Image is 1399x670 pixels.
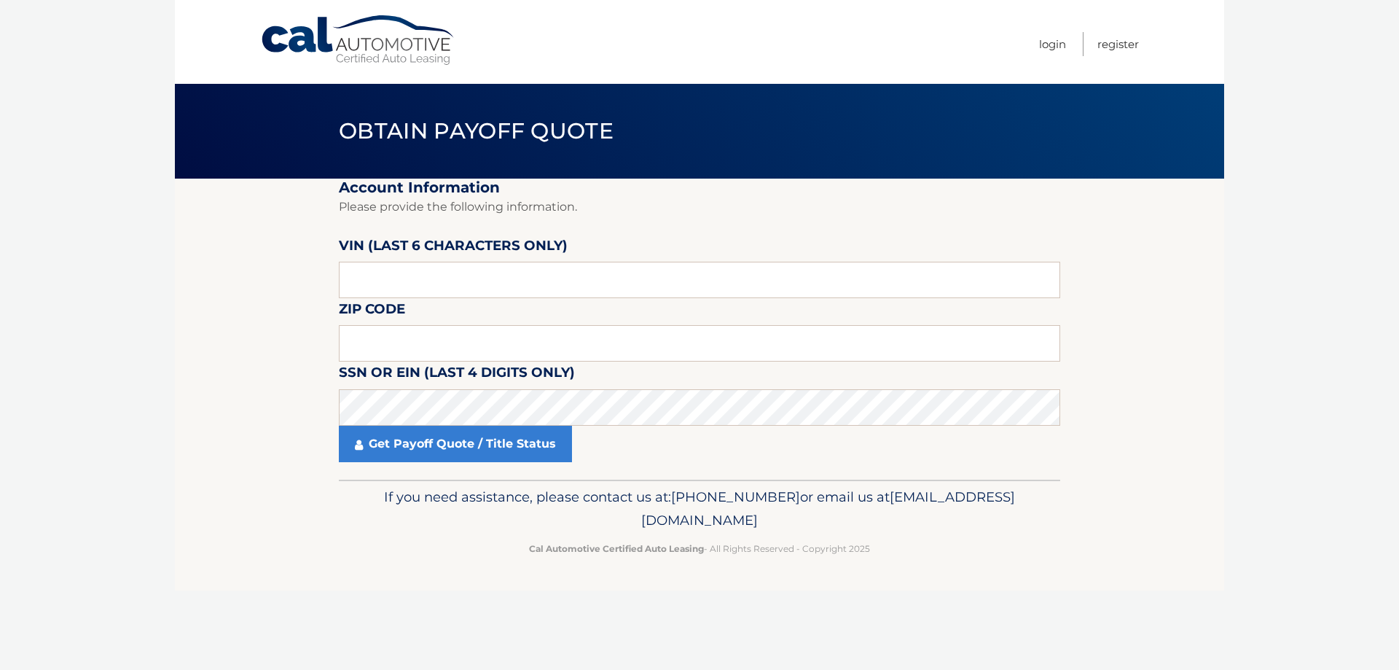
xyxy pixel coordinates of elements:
label: SSN or EIN (last 4 digits only) [339,362,575,389]
span: [PHONE_NUMBER] [671,488,800,505]
p: - All Rights Reserved - Copyright 2025 [348,541,1051,556]
h2: Account Information [339,179,1060,197]
p: Please provide the following information. [339,197,1060,217]
label: VIN (last 6 characters only) [339,235,568,262]
strong: Cal Automotive Certified Auto Leasing [529,543,704,554]
a: Get Payoff Quote / Title Status [339,426,572,462]
p: If you need assistance, please contact us at: or email us at [348,486,1051,532]
a: Register [1097,32,1139,56]
a: Cal Automotive [260,15,457,66]
span: Obtain Payoff Quote [339,117,614,144]
a: Login [1039,32,1066,56]
label: Zip Code [339,298,405,325]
